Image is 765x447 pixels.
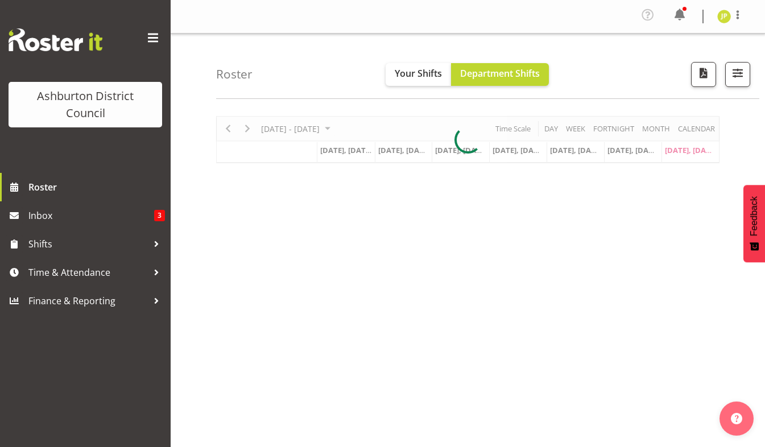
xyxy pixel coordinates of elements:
[743,185,765,262] button: Feedback - Show survey
[9,28,102,51] img: Rosterit website logo
[725,62,750,87] button: Filter Shifts
[460,67,540,80] span: Department Shifts
[154,210,165,221] span: 3
[216,68,253,81] h4: Roster
[717,10,731,23] img: jacqueline-paterson11031.jpg
[451,63,549,86] button: Department Shifts
[28,179,165,196] span: Roster
[749,196,759,236] span: Feedback
[20,88,151,122] div: Ashburton District Council
[395,67,442,80] span: Your Shifts
[731,413,742,424] img: help-xxl-2.png
[28,207,154,224] span: Inbox
[386,63,451,86] button: Your Shifts
[28,235,148,253] span: Shifts
[691,62,716,87] button: Download a PDF of the roster according to the set date range.
[28,264,148,281] span: Time & Attendance
[28,292,148,309] span: Finance & Reporting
